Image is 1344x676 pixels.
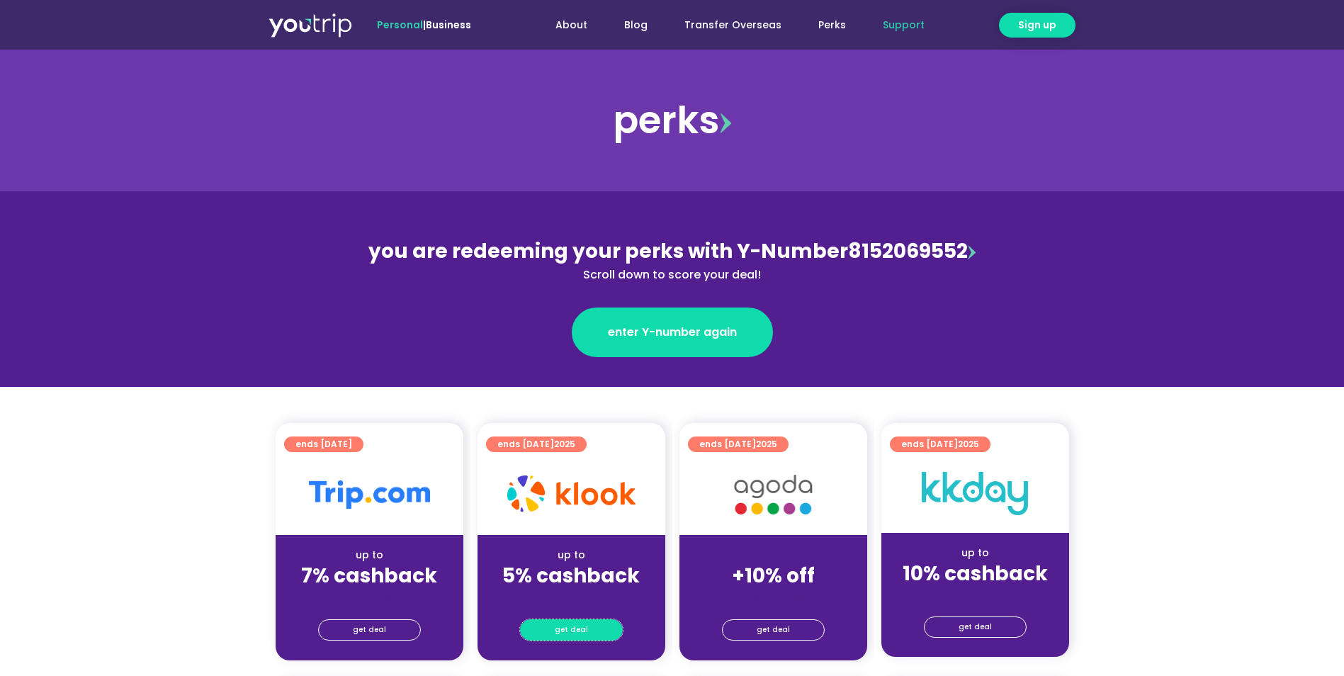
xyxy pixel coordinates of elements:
strong: +10% off [732,562,815,590]
span: ends [DATE] [497,436,575,452]
div: Scroll down to score your deal! [365,266,980,283]
div: (for stays only) [489,589,654,604]
strong: 5% cashback [502,562,640,590]
span: get deal [757,620,790,640]
a: About [537,12,606,38]
a: ends [DATE]2025 [688,436,789,452]
span: get deal [555,620,588,640]
a: get deal [722,619,825,641]
a: Business [426,18,471,32]
strong: 10% cashback [903,560,1048,587]
a: get deal [924,616,1027,638]
a: get deal [520,619,623,641]
span: 2025 [958,438,979,450]
span: ends [DATE] [295,436,352,452]
a: Support [864,12,943,38]
span: Personal [377,18,423,32]
a: ends [DATE]2025 [486,436,587,452]
a: Transfer Overseas [666,12,800,38]
a: get deal [318,619,421,641]
a: Blog [606,12,666,38]
span: ends [DATE] [699,436,777,452]
span: up to [760,548,786,562]
a: ends [DATE] [284,436,363,452]
span: get deal [353,620,386,640]
div: (for stays only) [893,587,1058,602]
div: up to [287,548,452,563]
div: up to [893,546,1058,560]
div: 8152069552 [365,237,980,283]
nav: Menu [509,12,943,38]
a: Perks [800,12,864,38]
a: ends [DATE]2025 [890,436,990,452]
span: you are redeeming your perks with Y-Number [368,237,848,265]
div: (for stays only) [287,589,452,604]
span: Sign up [1018,18,1056,33]
a: Sign up [999,13,1075,38]
strong: 7% cashback [301,562,437,590]
span: ends [DATE] [901,436,979,452]
span: get deal [959,617,992,637]
span: 2025 [554,438,575,450]
span: | [377,18,471,32]
span: 2025 [756,438,777,450]
a: enter Y-number again [572,308,773,357]
span: enter Y-number again [608,324,737,341]
div: up to [489,548,654,563]
div: (for stays only) [691,589,856,604]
